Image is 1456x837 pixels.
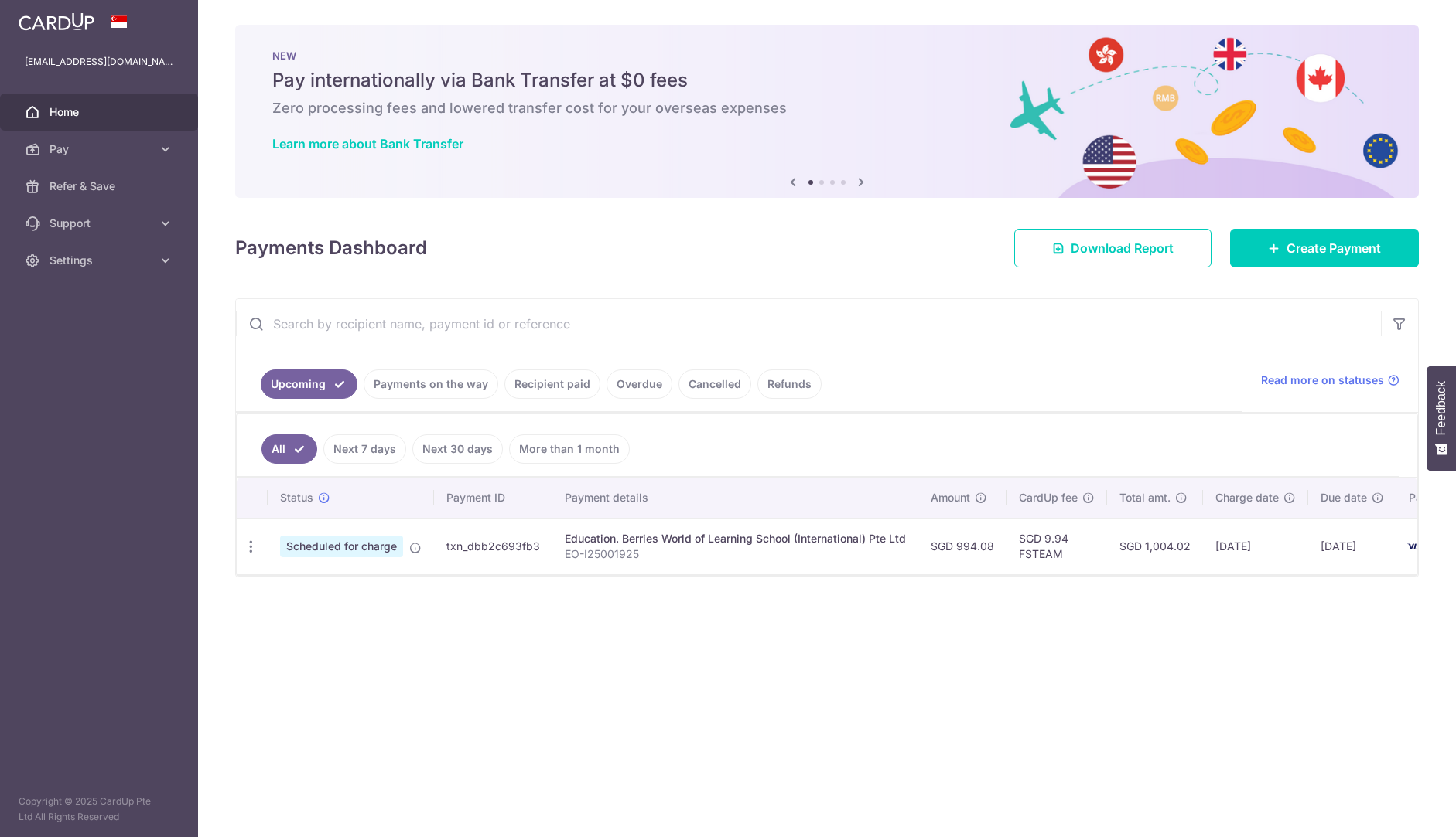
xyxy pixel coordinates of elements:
span: Support [50,216,152,231]
span: Total amt. [1119,490,1171,505]
h5: Pay internationally via Bank Transfer at $0 fees [272,68,1382,93]
span: Pay [50,141,152,157]
a: Next 30 days [412,434,503,464]
div: Education. Berries World of Learning School (International) Pte Ltd [565,531,906,546]
a: Download Report [1014,229,1212,267]
td: SGD 1,004.02 [1107,518,1203,574]
span: Due date [1321,490,1367,505]
span: Feedback [1434,381,1448,435]
a: Read more on statuses [1261,373,1400,388]
span: Download Report [1071,239,1174,257]
td: [DATE] [1308,518,1396,574]
a: All [261,434,317,464]
img: Bank transfer banner [235,25,1419,198]
td: [DATE] [1203,518,1308,574]
p: NEW [272,49,1382,62]
p: EO-I25001925 [565,546,906,562]
span: Read more on statuses [1261,373,1384,388]
td: txn_dbb2c693fb3 [434,518,552,574]
a: More than 1 month [509,434,630,464]
a: Refunds [757,369,822,399]
a: Create Payment [1230,229,1419,267]
span: Refer & Save [50,179,152,194]
a: Overdue [607,369,672,399]
input: Search by recipient name, payment id or reference [236,299,1381,349]
span: Create Payment [1287,239,1381,257]
span: CardUp fee [1019,490,1078,505]
a: Cancelled [678,369,751,399]
td: SGD 9.94 FSTEAM [1007,518,1107,574]
span: Settings [50,253,152,268]
img: CardUp [19,12,94,31]
p: [EMAIL_ADDRESS][DOMAIN_NAME] [25,54,173,70]
h6: Zero processing fees and lowered transfer cost for your overseas expenses [272,99,1382,117]
span: Home [50,104,152,120]
button: Feedback - Show survey [1427,366,1456,471]
th: Payment ID [434,478,552,518]
span: Scheduled for charge [280,536,403,557]
a: Recipient paid [504,369,600,399]
a: Next 7 days [323,434,406,464]
a: Learn more about Bank Transfer [272,136,463,151]
th: Payment details [552,478,918,518]
span: Amount [931,490,970,505]
a: Upcoming [261,369,357,399]
span: Charge date [1215,490,1279,505]
td: SGD 994.08 [918,518,1007,574]
span: Status [280,490,313,505]
h4: Payments Dashboard [235,234,427,262]
img: Bank Card [1401,537,1432,556]
a: Payments on the way [364,369,498,399]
